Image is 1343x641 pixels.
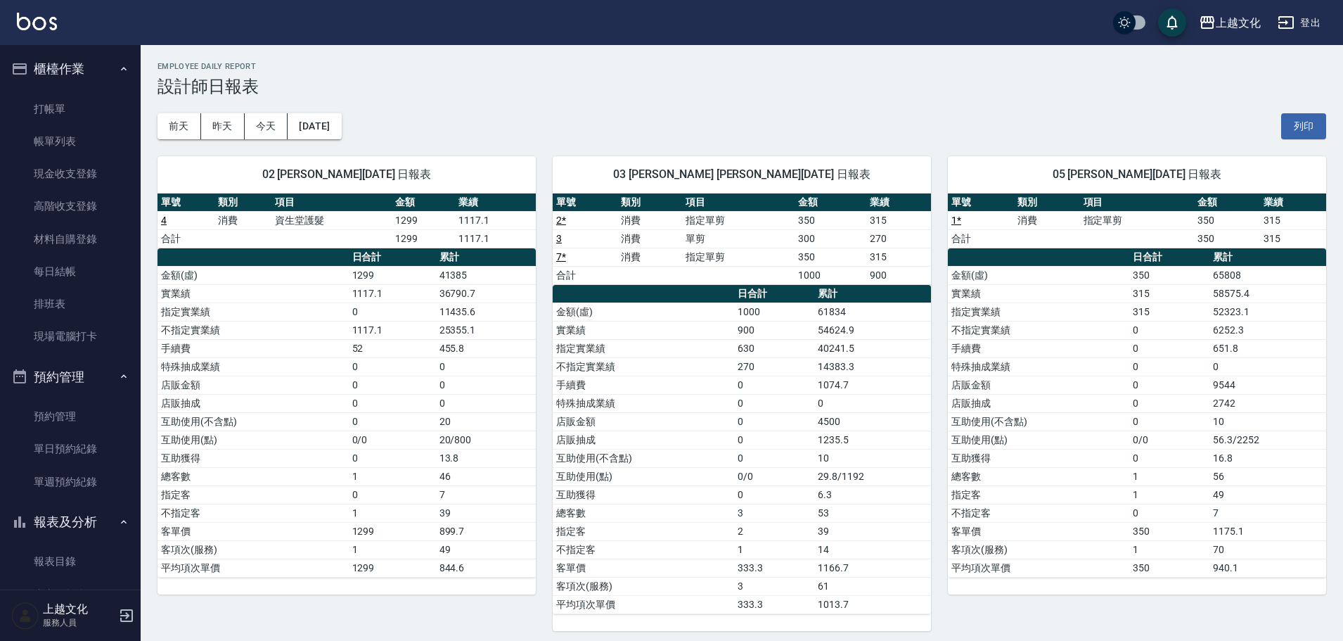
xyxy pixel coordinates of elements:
th: 累計 [1209,248,1326,267]
th: 項目 [271,193,392,212]
td: 互助使用(點) [948,431,1129,449]
button: 列印 [1281,113,1326,139]
button: 報表及分析 [6,504,135,540]
td: 4500 [814,412,931,431]
td: 1 [1129,467,1209,485]
td: 315 [1260,211,1326,229]
td: 0 [349,303,436,321]
td: 6.3 [814,485,931,504]
td: 315 [1129,303,1209,321]
td: 互助使用(不含點) [553,449,734,467]
td: 不指定實業績 [948,321,1129,339]
td: 0 [734,431,814,449]
td: 41385 [436,266,536,284]
td: 844.6 [436,559,536,577]
td: 65808 [1209,266,1326,284]
td: 0 [1129,412,1209,431]
td: 0 [1129,357,1209,376]
td: 店販抽成 [553,431,734,449]
td: 0 [814,394,931,412]
th: 類別 [1014,193,1080,212]
td: 315 [866,211,931,229]
td: 56 [1209,467,1326,485]
td: 1175.1 [1209,522,1326,540]
td: 11435.6 [436,303,536,321]
td: 1 [1129,485,1209,504]
td: 指定客 [948,485,1129,504]
td: 手續費 [948,339,1129,357]
td: 0 [436,394,536,412]
th: 業績 [1260,193,1326,212]
td: 1074.7 [814,376,931,394]
a: 現場電腦打卡 [6,320,135,353]
button: 上越文化 [1193,8,1266,37]
td: 1299 [349,522,436,540]
td: 互助使用(點) [553,467,734,485]
img: Logo [17,13,57,30]
td: 不指定客 [158,504,349,522]
th: 金額 [1194,193,1260,212]
td: 49 [436,540,536,559]
td: 52 [349,339,436,357]
a: 預約管理 [6,400,135,433]
td: 3 [734,577,814,595]
td: 630 [734,339,814,357]
td: 客單價 [553,559,734,577]
td: 350 [1129,266,1209,284]
td: 實業績 [553,321,734,339]
td: 1235.5 [814,431,931,449]
td: 350 [795,248,866,266]
td: 36790.7 [436,284,536,303]
button: 昨天 [201,113,245,139]
h2: Employee Daily Report [158,62,1326,71]
td: 70 [1209,540,1326,559]
td: 56.3/2252 [1209,431,1326,449]
td: 13.8 [436,449,536,467]
td: 客項次(服務) [553,577,734,595]
table: a dense table [948,193,1326,248]
th: 日合計 [349,248,436,267]
td: 實業績 [948,284,1129,303]
td: 不指定客 [553,540,734,559]
td: 0 [734,412,814,431]
td: 1299 [392,229,455,248]
span: 02 [PERSON_NAME][DATE] 日報表 [174,167,519,182]
td: 0/0 [734,467,814,485]
td: 900 [866,266,931,284]
td: 49 [1209,485,1326,504]
th: 單號 [948,193,1014,212]
button: 預約管理 [6,359,135,395]
td: 900 [734,321,814,339]
td: 0 [1209,357,1326,376]
td: 1117.1 [455,211,536,229]
td: 實業績 [158,284,349,303]
td: 2 [734,522,814,540]
td: 特殊抽成業績 [948,357,1129,376]
td: 指定實業績 [158,303,349,321]
td: 0 [349,394,436,412]
td: 0 [1129,449,1209,467]
td: 店販金額 [948,376,1129,394]
td: 消費 [617,211,682,229]
td: 互助獲得 [158,449,349,467]
button: [DATE] [288,113,341,139]
td: 合計 [948,229,1014,248]
th: 日合計 [1129,248,1209,267]
a: 現金收支登錄 [6,158,135,190]
td: 350 [795,211,866,229]
a: 單週預約紀錄 [6,466,135,498]
table: a dense table [158,193,536,248]
div: 上越文化 [1216,14,1261,32]
td: 270 [866,229,931,248]
td: 7 [436,485,536,504]
a: 每日結帳 [6,255,135,288]
td: 61 [814,577,931,595]
a: 材料自購登錄 [6,223,135,255]
th: 日合計 [734,285,814,303]
th: 金額 [392,193,455,212]
td: 3 [734,504,814,522]
td: 7 [1209,504,1326,522]
td: 16.8 [1209,449,1326,467]
td: 0 [1129,394,1209,412]
td: 指定實業績 [948,303,1129,321]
